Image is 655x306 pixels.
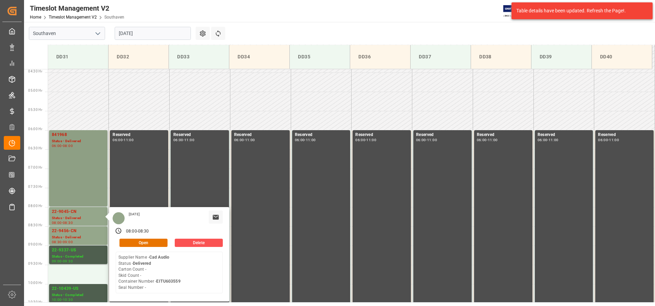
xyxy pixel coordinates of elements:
div: 11:00 [124,138,134,141]
div: 11:00 [549,138,559,141]
div: 22-9337-US [52,247,105,254]
div: - [183,138,184,141]
div: DD35 [295,50,344,63]
div: 11:00 [184,138,194,141]
input: DD-MM-YYYY [115,27,191,40]
span: 10:00 Hr [28,281,42,285]
div: 09:30 [63,260,73,263]
div: 06:00 [173,138,183,141]
div: 06:00 [113,138,123,141]
div: DD39 [537,50,586,63]
div: 09:00 [52,260,62,263]
a: Home [30,15,41,20]
span: 06:00 Hr [28,127,42,131]
div: Reserved [173,132,226,138]
span: 10:30 Hr [28,300,42,304]
div: Reserved [295,132,348,138]
div: Reserved [113,132,165,138]
div: Status - Delivered [52,235,105,240]
div: Table details have been updated. Refresh the Page!. [516,7,643,14]
div: - [304,138,306,141]
span: 06:30 Hr [28,146,42,150]
button: Open [119,239,168,247]
div: - [62,221,63,224]
div: DD31 [54,50,103,63]
div: 06:00 [538,138,548,141]
div: Supplier Name - Status - Carton Count - Skid Count - Container Number - Seal Number - [118,254,181,291]
a: Timeslot Management V2 [49,15,97,20]
div: 08:00 [63,144,73,147]
span: 08:00 Hr [28,204,42,208]
img: Exertis%20JAM%20-%20Email%20Logo.jpg_1722504956.jpg [503,5,527,17]
div: DD40 [597,50,646,63]
div: 10:30 [63,298,73,301]
div: 11:00 [366,138,376,141]
div: 09:00 [63,240,73,243]
div: - [62,260,63,263]
div: 08:00 [126,228,137,235]
div: 06:00 [416,138,426,141]
div: DD33 [174,50,223,63]
div: 841968 [52,132,105,138]
div: 11:00 [609,138,619,141]
div: 11:00 [488,138,498,141]
span: 05:30 Hr [28,108,42,112]
div: 06:00 [234,138,244,141]
div: Reserved [477,132,530,138]
div: 22-9456-CN [52,228,105,235]
div: 06:00 [477,138,487,141]
div: Reserved [355,132,408,138]
div: - [547,138,548,141]
div: DD37 [416,50,465,63]
span: 09:00 Hr [28,242,42,246]
div: DD36 [356,50,405,63]
div: DD34 [235,50,284,63]
div: 06:00 [355,138,365,141]
div: - [426,138,427,141]
div: - [137,228,138,235]
span: 04:30 Hr [28,69,42,73]
div: Reserved [598,132,651,138]
div: DD32 [114,50,163,63]
span: 07:00 Hr [28,166,42,169]
div: - [123,138,124,141]
div: 08:30 [63,221,73,224]
div: 10:00 [52,298,62,301]
div: - [244,138,245,141]
div: Status - Completed [52,292,105,298]
b: Delivered [133,261,151,266]
span: 07:30 Hr [28,185,42,189]
div: [DATE] [126,212,142,217]
button: Delete [175,239,223,247]
div: 08:30 [138,228,149,235]
div: 11:00 [306,138,316,141]
span: 08:30 Hr [28,223,42,227]
div: Reserved [234,132,287,138]
div: Reserved [416,132,469,138]
div: DD38 [476,50,526,63]
div: 06:00 [52,144,62,147]
div: 22-9045-CN [52,208,105,215]
div: - [365,138,366,141]
b: EITU603559 [156,279,180,284]
div: 08:30 [52,240,62,243]
div: - [608,138,609,141]
div: Status - Delivered [52,215,105,221]
div: 08:00 [52,221,62,224]
div: Status - Completed [52,254,105,260]
div: - [62,144,63,147]
div: Timeslot Management V2 [30,3,124,13]
div: - [62,240,63,243]
input: Type to search/select [29,27,105,40]
div: Reserved [538,132,590,138]
span: 05:00 Hr [28,89,42,92]
button: open menu [92,28,103,39]
b: Cad Audio [149,255,169,260]
span: 09:30 Hr [28,262,42,265]
div: Status - Delivered [52,138,105,144]
div: 11:00 [427,138,437,141]
div: 06:00 [598,138,608,141]
div: 11:00 [245,138,255,141]
div: - [487,138,488,141]
div: 22-10439-US [52,285,105,292]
